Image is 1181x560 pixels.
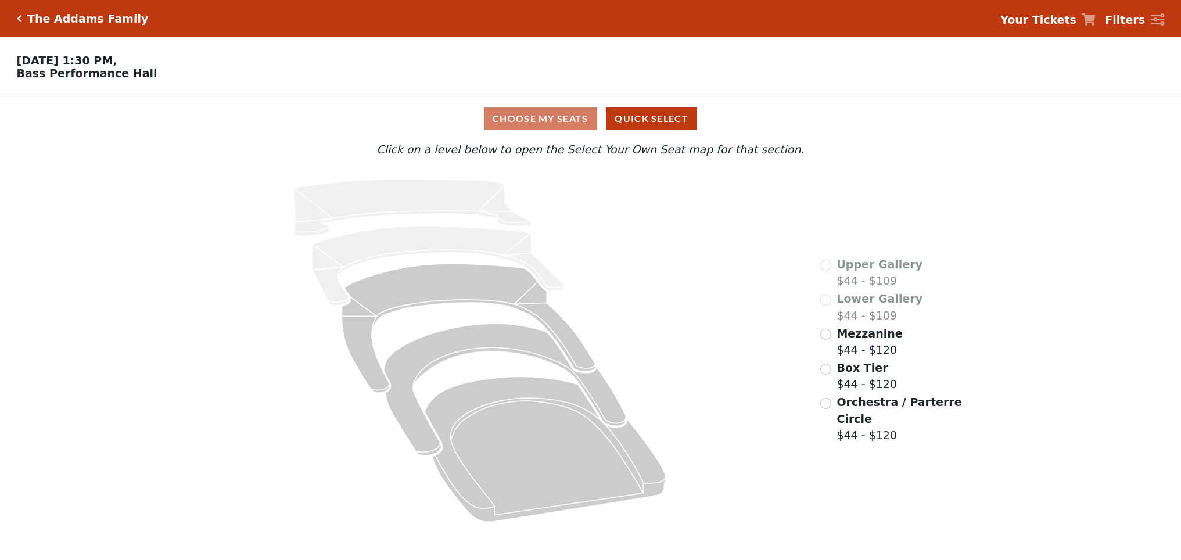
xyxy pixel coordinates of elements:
[837,394,963,444] label: $44 - $120
[837,256,922,289] label: $44 - $109
[837,327,902,340] span: Mezzanine
[313,226,563,306] path: Lower Gallery - Seats Available: 0
[156,141,1025,158] p: Click on a level below to open the Select Your Own Seat map for that section.
[27,12,148,26] h5: The Addams Family
[1000,12,1096,28] a: Your Tickets
[837,292,922,305] span: Lower Gallery
[837,290,922,324] label: $44 - $109
[837,258,922,271] span: Upper Gallery
[1000,13,1076,26] strong: Your Tickets
[837,325,902,358] label: $44 - $120
[17,15,22,23] a: Click here to go back to filters
[1105,12,1164,28] a: Filters
[1105,13,1145,26] strong: Filters
[606,107,697,130] button: Quick Select
[837,361,888,374] span: Box Tier
[425,377,666,522] path: Orchestra / Parterre Circle - Seats Available: 140
[837,360,897,393] label: $44 - $120
[294,179,532,236] path: Upper Gallery - Seats Available: 0
[837,396,961,425] span: Orchestra / Parterre Circle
